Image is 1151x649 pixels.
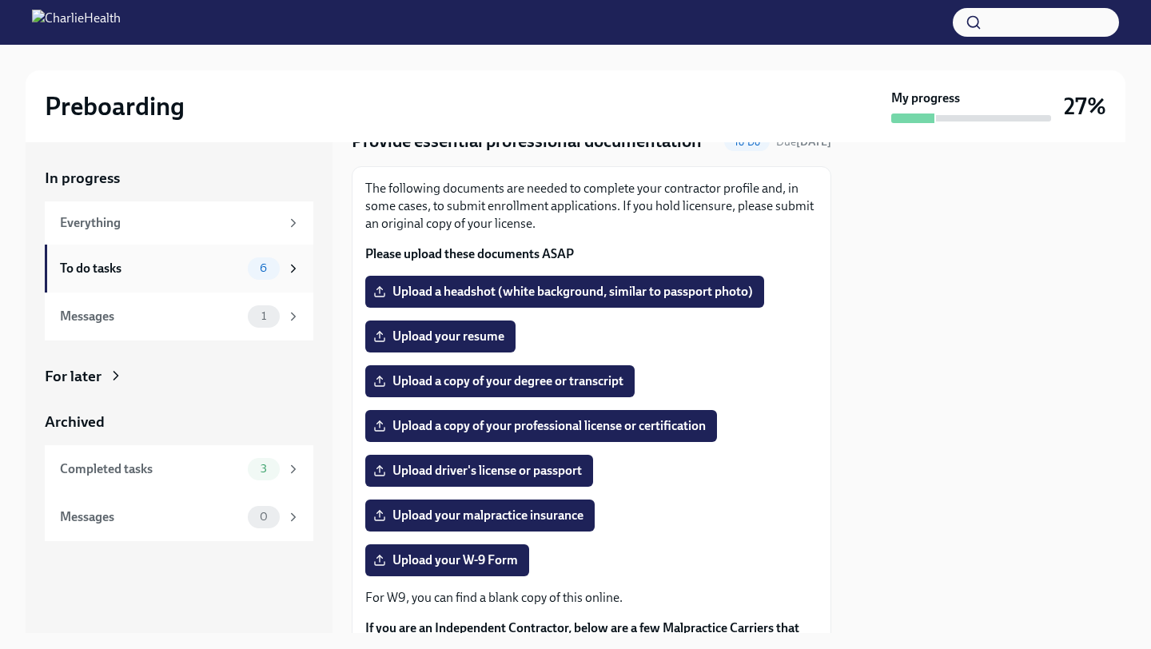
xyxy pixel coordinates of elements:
label: Upload driver's license or passport [365,455,593,487]
p: For W9, you can find a blank copy of this online. [365,589,818,607]
label: Upload a headshot (white background, similar to passport photo) [365,276,764,308]
label: Upload a copy of your professional license or certification [365,410,717,442]
div: Messages [60,308,241,325]
label: Upload your resume [365,321,516,352]
a: In progress [45,168,313,189]
div: For later [45,366,102,387]
label: Upload your malpractice insurance [365,500,595,532]
span: Upload your resume [376,328,504,344]
span: 1 [252,310,276,322]
strong: [DATE] [796,135,831,149]
label: Upload a copy of your degree or transcript [365,365,635,397]
span: 6 [250,262,277,274]
a: Completed tasks3 [45,445,313,493]
span: Upload your W-9 Form [376,552,518,568]
img: CharlieHealth [32,10,121,35]
span: Upload a copy of your degree or transcript [376,373,623,389]
span: Upload a copy of your professional license or certification [376,418,706,434]
a: Archived [45,412,313,432]
a: To do tasks6 [45,245,313,293]
label: Upload your W-9 Form [365,544,529,576]
div: Messages [60,508,241,526]
span: Due [776,135,831,149]
strong: My progress [891,90,960,107]
p: The following documents are needed to complete your contractor profile and, in some cases, to sub... [365,180,818,233]
a: Messages0 [45,493,313,541]
div: Everything [60,214,280,232]
a: Messages1 [45,293,313,340]
span: 3 [251,463,277,475]
a: Everything [45,201,313,245]
h3: 27% [1064,92,1106,121]
span: 0 [250,511,277,523]
span: Upload your malpractice insurance [376,508,583,524]
div: Completed tasks [60,460,241,478]
a: For later [45,366,313,387]
div: To do tasks [60,260,241,277]
strong: Please upload these documents ASAP [365,246,574,261]
span: Upload a headshot (white background, similar to passport photo) [376,284,753,300]
span: Upload driver's license or passport [376,463,582,479]
h2: Preboarding [45,90,185,122]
